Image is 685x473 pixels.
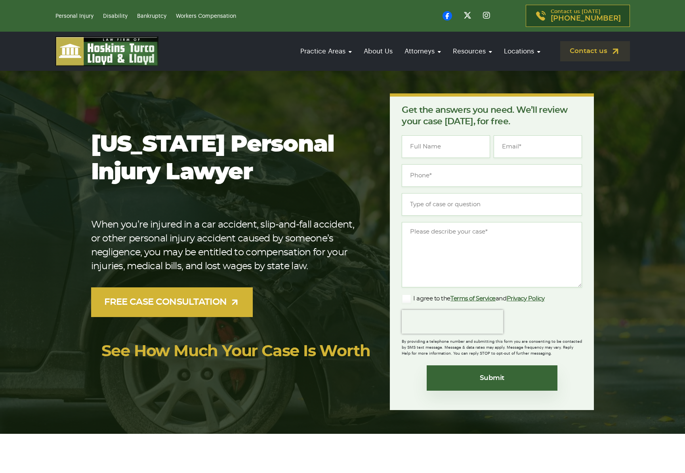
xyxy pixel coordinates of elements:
iframe: reCAPTCHA [402,310,503,334]
a: Bankruptcy [137,13,166,19]
input: Submit [427,365,557,391]
p: Get the answers you need. We’ll review your case [DATE], for free. [402,104,582,127]
a: Locations [500,40,544,63]
a: Workers Compensation [176,13,236,19]
input: Type of case or question [402,193,582,216]
a: Personal Injury [55,13,93,19]
a: Attorneys [401,40,445,63]
a: Contact us [DATE][PHONE_NUMBER] [526,5,630,27]
a: Terms of Service [450,296,496,302]
a: Privacy Policy [507,296,545,302]
input: Full Name [402,135,490,158]
img: arrow-up-right-light.svg [230,297,240,307]
p: Contact us [DATE] [551,9,621,23]
input: Phone* [402,164,582,187]
a: Resources [449,40,496,63]
a: Practice Areas [296,40,356,63]
p: When you’re injured in a car accident, slip-and-fall accident, or other personal injury accident ... [91,218,365,274]
a: See How Much Your Case Is Worth [101,344,370,359]
h1: [US_STATE] Personal Injury Lawyer [91,131,365,186]
img: logo [55,36,158,66]
a: Disability [103,13,128,19]
a: FREE CASE CONSULTATION [91,287,253,317]
span: [PHONE_NUMBER] [551,15,621,23]
a: Contact us [560,41,630,61]
input: Email* [494,135,582,158]
div: By providing a telephone number and submitting this form you are consenting to be contacted by SM... [402,334,582,357]
label: I agree to the and [402,294,544,304]
a: About Us [360,40,397,63]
